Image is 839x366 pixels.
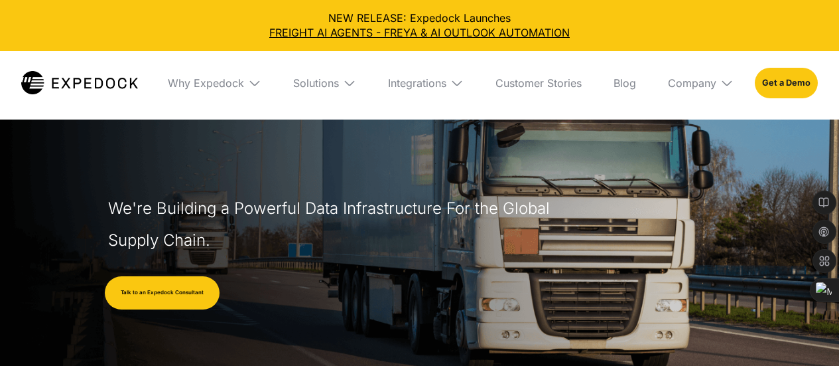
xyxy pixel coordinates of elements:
[668,76,716,90] div: Company
[168,76,244,90] div: Why Expedock
[157,51,272,115] div: Why Expedock
[755,68,818,98] a: Get a Demo
[11,11,828,41] div: NEW RELEASE: Expedock Launches
[603,51,647,115] a: Blog
[283,51,367,115] div: Solutions
[11,25,828,40] a: FREIGHT AI AGENTS - FREYA & AI OUTLOOK AUTOMATION
[108,193,556,256] h1: We're Building a Powerful Data Infrastructure For the Global Supply Chain.
[657,51,744,115] div: Company
[485,51,592,115] a: Customer Stories
[293,76,339,90] div: Solutions
[388,76,446,90] div: Integrations
[377,51,474,115] div: Integrations
[105,276,220,310] a: Talk to an Expedock Consultant
[773,302,839,366] iframe: Chat Widget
